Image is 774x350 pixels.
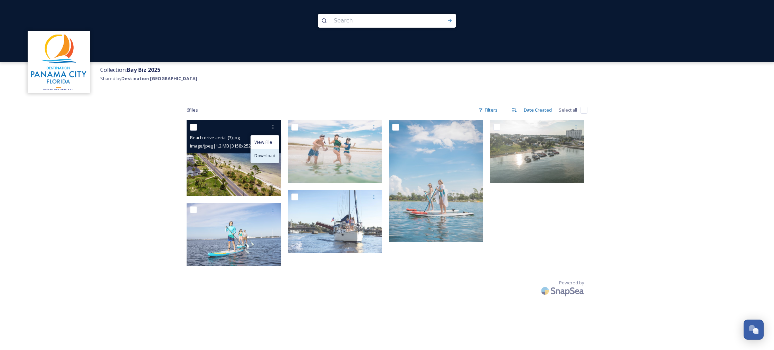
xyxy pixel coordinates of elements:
span: Select all [559,107,577,113]
span: 6 file s [187,107,198,113]
img: Panama City - St. Andrew's Bay- 3 people paddle boarding 2 - 2024 (Orange Video).jpg [187,203,281,266]
img: Destination Panama City - Aerials-3 (Orange Video).jpg [490,120,584,183]
span: Shared by [100,75,197,82]
span: View File [254,139,272,145]
span: image/jpeg | 1.2 MB | 3158 x 2526 [190,143,253,149]
span: Powered by [559,280,584,286]
img: Destination Panama City - Snorkeling Tour-9 (Orange Video).jpg [288,120,382,183]
img: Beach drive aerial (3).jpg [187,120,281,196]
div: Date Created [520,103,555,117]
button: Open Chat [744,320,764,340]
div: Filters [475,103,501,117]
img: Destination Panama City - Paddleboarding-6 (Orange Video).jpg [389,120,483,242]
span: Download [254,152,275,159]
img: Panama City - Sail boat - 3 girls smiling at sail boat front - 2024 (Orange Video).jpg [288,190,382,253]
input: Search [330,13,425,28]
img: download.png [31,35,86,90]
span: Collection: [100,66,160,74]
strong: Bay Biz 2025 [127,66,160,74]
img: SnapSea Logo [539,283,587,299]
strong: Destination [GEOGRAPHIC_DATA] [121,75,197,82]
span: Beach drive aerial (3).jpg [190,134,240,141]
